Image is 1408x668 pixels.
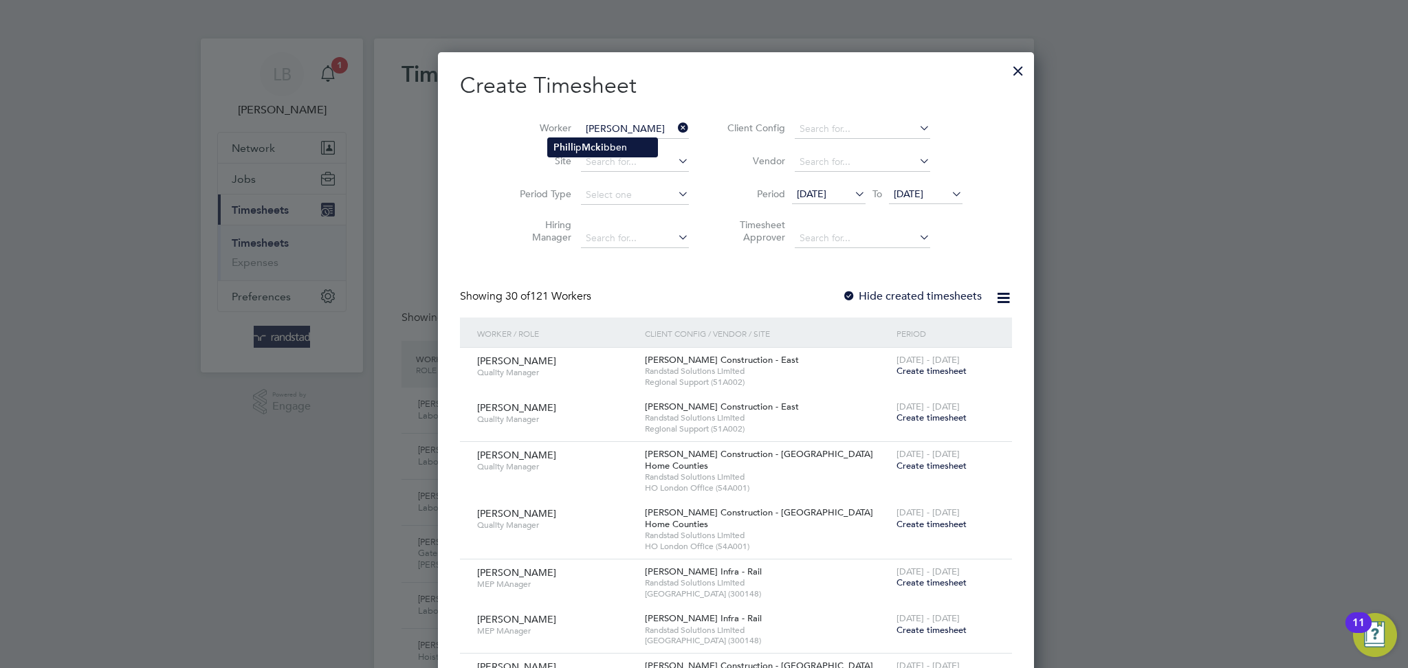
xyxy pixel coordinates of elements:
[645,366,890,377] span: Randstad Solutions Limited
[723,188,785,200] label: Period
[645,625,890,636] span: Randstad Solutions Limited
[842,289,982,303] label: Hide created timesheets
[460,289,594,304] div: Showing
[477,401,556,414] span: [PERSON_NAME]
[795,153,930,172] input: Search for...
[896,518,967,530] span: Create timesheet
[1352,623,1365,641] div: 11
[645,612,762,624] span: [PERSON_NAME] Infra - Rail
[868,185,886,203] span: To
[581,229,689,248] input: Search for...
[795,229,930,248] input: Search for...
[645,635,890,646] span: [GEOGRAPHIC_DATA] (300148)
[477,625,635,636] span: MEP MAnager
[645,566,762,577] span: [PERSON_NAME] Infra - Rail
[893,318,998,349] div: Period
[581,186,689,205] input: Select one
[1353,613,1397,657] button: Open Resource Center, 11 new notifications
[581,120,689,139] input: Search for...
[645,482,890,493] span: HO London Office (54A001)
[645,401,799,412] span: [PERSON_NAME] Construction - East
[896,354,960,366] span: [DATE] - [DATE]
[896,612,960,624] span: [DATE] - [DATE]
[645,588,890,599] span: [GEOGRAPHIC_DATA] (300148)
[645,423,890,434] span: Regional Support (51A002)
[477,461,635,472] span: Quality Manager
[896,460,967,471] span: Create timesheet
[723,155,785,167] label: Vendor
[553,142,573,153] b: Phill
[505,289,591,303] span: 121 Workers
[477,367,635,378] span: Quality Manager
[896,401,960,412] span: [DATE] - [DATE]
[641,318,893,349] div: Client Config / Vendor / Site
[797,188,826,200] span: [DATE]
[477,414,635,425] span: Quality Manager
[477,355,556,367] span: [PERSON_NAME]
[477,520,635,531] span: Quality Manager
[896,412,967,423] span: Create timesheet
[645,541,890,552] span: HO London Office (54A001)
[645,448,873,471] span: [PERSON_NAME] Construction - [GEOGRAPHIC_DATA] Home Counties
[645,354,799,366] span: [PERSON_NAME] Construction - East
[509,122,571,134] label: Worker
[645,506,873,530] span: [PERSON_NAME] Construction - [GEOGRAPHIC_DATA] Home Counties
[896,577,967,588] span: Create timesheet
[896,506,960,518] span: [DATE] - [DATE]
[645,530,890,541] span: Randstad Solutions Limited
[795,120,930,139] input: Search for...
[896,566,960,577] span: [DATE] - [DATE]
[645,377,890,388] span: Regional Support (51A002)
[581,153,689,172] input: Search for...
[474,318,641,349] div: Worker / Role
[645,577,890,588] span: Randstad Solutions Limited
[509,219,571,243] label: Hiring Manager
[896,448,960,460] span: [DATE] - [DATE]
[477,449,556,461] span: [PERSON_NAME]
[505,289,530,303] span: 30 of
[894,188,923,200] span: [DATE]
[509,155,571,167] label: Site
[477,566,556,579] span: [PERSON_NAME]
[509,188,571,200] label: Period Type
[477,579,635,590] span: MEP MAnager
[548,138,657,157] li: ip bben
[896,365,967,377] span: Create timesheet
[460,71,1012,100] h2: Create Timesheet
[582,142,604,153] b: Mcki
[645,412,890,423] span: Randstad Solutions Limited
[645,471,890,482] span: Randstad Solutions Limited
[477,507,556,520] span: [PERSON_NAME]
[896,624,967,636] span: Create timesheet
[477,613,556,625] span: [PERSON_NAME]
[723,219,785,243] label: Timesheet Approver
[723,122,785,134] label: Client Config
